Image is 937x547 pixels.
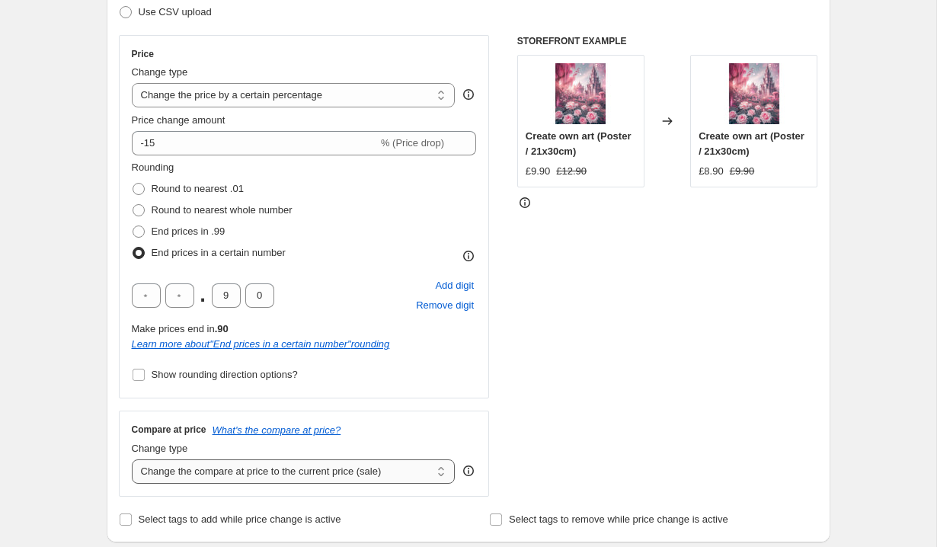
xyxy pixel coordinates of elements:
input: ﹡ [245,283,274,308]
span: End prices in a certain number [152,247,286,258]
strike: £9.90 [730,164,755,179]
span: . [199,283,207,308]
span: Create own art (Poster / 21x30cm) [699,130,804,157]
a: Learn more about"End prices in a certain number"rounding [132,338,390,350]
span: Show rounding direction options? [152,369,298,380]
button: Remove placeholder [414,296,476,315]
input: ﹡ [165,283,194,308]
input: ﹡ [132,283,161,308]
span: Change type [132,443,188,454]
input: ﹡ [212,283,241,308]
span: Change type [132,66,188,78]
span: Use CSV upload [139,6,212,18]
div: help [461,87,476,102]
button: Add placeholder [433,276,476,296]
span: Select tags to add while price change is active [139,513,341,525]
strike: £12.90 [556,164,587,179]
i: Learn more about " End prices in a certain number " rounding [132,338,390,350]
span: Create own art (Poster / 21x30cm) [526,130,632,157]
div: £9.90 [526,164,551,179]
span: End prices in .99 [152,226,225,237]
span: Round to nearest .01 [152,183,244,194]
button: What's the compare at price? [213,424,341,436]
h3: Compare at price [132,424,206,436]
span: Rounding [132,162,174,173]
input: -15 [132,131,378,155]
span: Select tags to remove while price change is active [509,513,728,525]
img: Ai_80x.jpg [724,63,785,124]
div: £8.90 [699,164,724,179]
div: help [461,463,476,478]
h6: STOREFRONT EXAMPLE [517,35,818,47]
span: Add digit [435,278,474,293]
span: Round to nearest whole number [152,204,293,216]
img: Ai_80x.jpg [550,63,611,124]
h3: Price [132,48,154,60]
span: Price change amount [132,114,225,126]
span: % (Price drop) [381,137,444,149]
span: Make prices end in [132,323,229,334]
span: Remove digit [416,298,474,313]
b: .90 [215,323,229,334]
